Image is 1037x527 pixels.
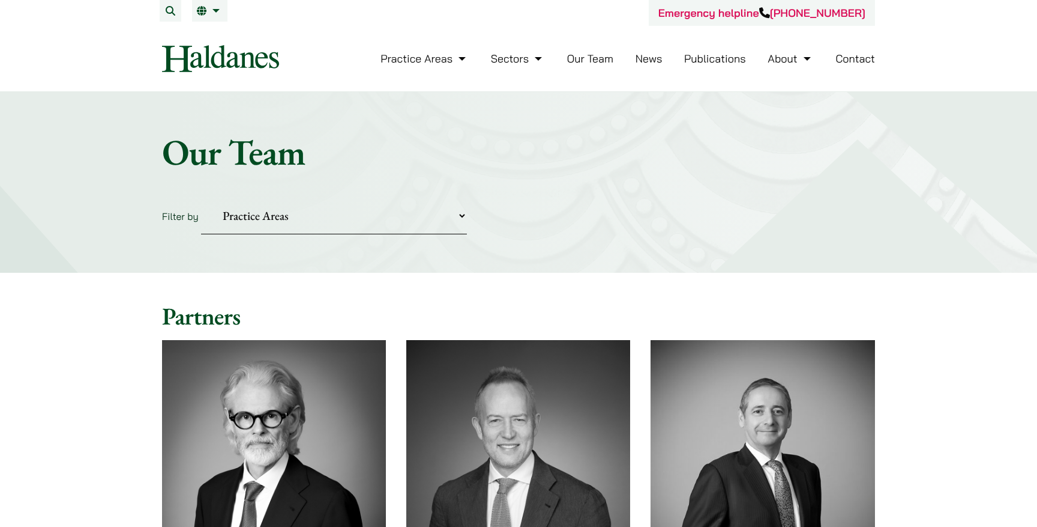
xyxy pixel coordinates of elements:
[162,130,875,174] h1: Our Team
[636,52,663,65] a: News
[835,52,875,65] a: Contact
[162,45,279,72] img: Logo of Haldanes
[197,6,223,16] a: EN
[380,52,469,65] a: Practice Areas
[567,52,613,65] a: Our Team
[491,52,545,65] a: Sectors
[162,210,199,222] label: Filter by
[162,302,875,331] h2: Partners
[658,6,865,20] a: Emergency helpline[PHONE_NUMBER]
[768,52,813,65] a: About
[684,52,746,65] a: Publications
